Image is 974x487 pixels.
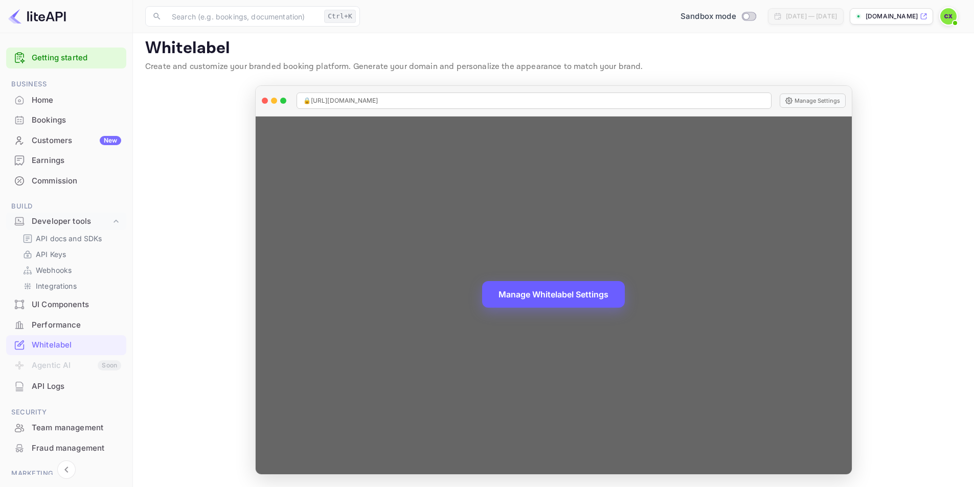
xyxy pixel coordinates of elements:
[36,233,102,244] p: API docs and SDKs
[166,6,320,27] input: Search (e.g. bookings, documentation)
[6,110,126,130] div: Bookings
[6,151,126,171] div: Earnings
[100,136,121,145] div: New
[18,263,122,277] div: Webhooks
[32,155,121,167] div: Earnings
[780,94,846,108] button: Manage Settings
[57,460,76,479] button: Collapse navigation
[6,335,126,355] div: Whitelabel
[145,38,962,59] p: Whitelabel
[940,8,957,25] img: Construct X
[6,201,126,212] span: Build
[6,315,126,334] a: Performance
[32,319,121,331] div: Performance
[6,315,126,335] div: Performance
[36,249,66,260] p: API Keys
[32,114,121,126] div: Bookings
[32,52,121,64] a: Getting started
[6,295,126,315] div: UI Components
[6,438,126,458] div: Fraud management
[32,175,121,187] div: Commission
[6,418,126,437] a: Team management
[36,265,72,275] p: Webhooks
[18,247,122,262] div: API Keys
[6,438,126,457] a: Fraud management
[22,265,118,275] a: Webhooks
[32,216,111,227] div: Developer tools
[6,213,126,230] div: Developer tools
[303,96,378,105] span: 🔒 [URL][DOMAIN_NAME]
[22,281,118,291] a: Integrations
[6,131,126,150] a: CustomersNew
[866,12,918,21] p: [DOMAIN_NAME]
[681,11,736,22] span: Sandbox mode
[18,231,122,246] div: API docs and SDKs
[8,8,66,25] img: LiteAPI logo
[22,233,118,244] a: API docs and SDKs
[324,10,356,23] div: Ctrl+K
[786,12,837,21] div: [DATE] — [DATE]
[6,110,126,129] a: Bookings
[482,281,625,308] button: Manage Whitelabel Settings
[6,171,126,190] a: Commission
[6,468,126,479] span: Marketing
[6,90,126,110] div: Home
[32,135,121,147] div: Customers
[6,377,126,396] a: API Logs
[32,381,121,392] div: API Logs
[6,48,126,68] div: Getting started
[6,377,126,397] div: API Logs
[145,61,962,73] p: Create and customize your branded booking platform. Generate your domain and personalize the appe...
[32,422,121,434] div: Team management
[6,151,126,170] a: Earnings
[6,295,126,314] a: UI Components
[6,90,126,109] a: Home
[22,249,118,260] a: API Keys
[6,131,126,151] div: CustomersNew
[32,339,121,351] div: Whitelabel
[18,279,122,293] div: Integrations
[6,79,126,90] span: Business
[6,407,126,418] span: Security
[6,171,126,191] div: Commission
[32,299,121,311] div: UI Components
[32,95,121,106] div: Home
[676,11,760,22] div: Switch to Production mode
[6,418,126,438] div: Team management
[32,443,121,454] div: Fraud management
[36,281,77,291] p: Integrations
[6,335,126,354] a: Whitelabel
